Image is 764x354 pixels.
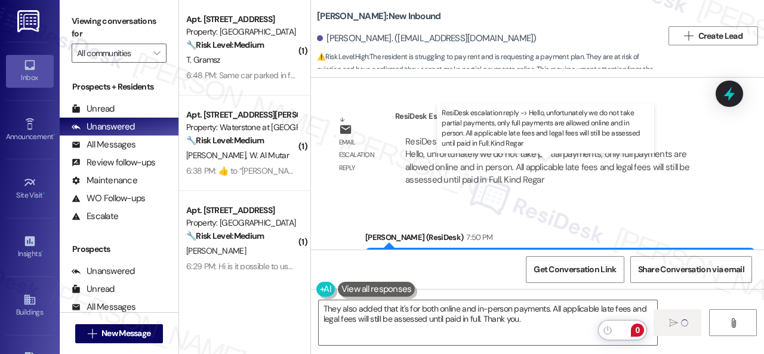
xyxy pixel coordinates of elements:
[60,81,178,93] div: Prospects + Residents
[60,243,178,256] div: Prospects
[186,217,297,229] div: Property: [GEOGRAPHIC_DATA]
[186,109,297,121] div: Apt. [STREET_ADDRESS][PERSON_NAME]
[186,204,297,217] div: Apt. [STREET_ADDRESS]
[365,231,755,248] div: [PERSON_NAME] (ResiDesk)
[186,39,264,50] strong: 🔧 Risk Level: Medium
[72,103,115,115] div: Unread
[72,301,135,313] div: All Messages
[186,230,264,241] strong: 🔧 Risk Level: Medium
[72,283,115,295] div: Unread
[186,150,249,161] span: [PERSON_NAME]
[186,245,246,256] span: [PERSON_NAME]
[339,136,386,174] div: Email escalation reply
[684,31,693,41] i: 
[319,300,657,345] textarea: To enrich screen reader interactions, please activate Accessibility in Grammarly extension settings
[405,136,689,186] div: ResiDesk escalation reply -> Hello, unfortunately we do not take partial payments, only full paym...
[317,10,440,23] b: [PERSON_NAME]: New Inbound
[698,30,743,42] span: Create Lead
[41,248,43,256] span: •
[77,44,147,63] input: All communities
[53,131,55,139] span: •
[317,32,537,45] div: [PERSON_NAME]. ([EMAIL_ADDRESS][DOMAIN_NAME])
[534,263,616,276] span: Get Conversation Link
[395,110,719,127] div: ResiDesk Escalation - Reply From Site Team
[186,13,297,26] div: Apt. [STREET_ADDRESS]
[186,261,438,272] div: 6:29 PM: Hi is it possible to use two different cards to pay on the portal ?
[72,192,145,205] div: WO Follow-ups
[729,318,738,328] i: 
[186,26,297,38] div: Property: [GEOGRAPHIC_DATA]
[249,150,289,161] span: W. Al Mutar
[43,189,45,198] span: •
[630,256,752,283] button: Share Conversation via email
[463,231,492,244] div: 7:50 PM
[17,10,42,32] img: ResiDesk Logo
[526,256,624,283] button: Get Conversation Link
[153,48,160,58] i: 
[72,138,135,151] div: All Messages
[186,54,220,65] span: T. Gramsz
[75,324,164,343] button: New Message
[317,51,663,89] span: : The resident is struggling to pay rent and is requesting a payment plan. They are at risk of ev...
[186,135,264,146] strong: 🔧 Risk Level: Medium
[72,12,167,44] label: Viewing conversations for
[186,70,488,81] div: 6:48 PM: Same car parked in front of garages again. Frustrating we can't use our garage
[72,265,135,278] div: Unanswered
[6,173,54,205] a: Site Visit •
[669,318,678,328] i: 
[72,174,137,187] div: Maintenance
[668,26,758,45] button: Create Lead
[186,121,297,134] div: Property: Waterstone at [GEOGRAPHIC_DATA]
[6,55,54,87] a: Inbox
[101,327,150,340] span: New Message
[6,231,54,263] a: Insights •
[88,329,97,338] i: 
[72,210,118,223] div: Escalate
[638,263,744,276] span: Share Conversation via email
[6,290,54,322] a: Buildings
[442,108,649,149] p: ResiDesk escalation reply -> Hello, unfortunately we do not take partial payments, only full paym...
[72,156,155,169] div: Review follow-ups
[317,52,368,61] strong: ⚠️ Risk Level: High
[72,121,135,133] div: Unanswered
